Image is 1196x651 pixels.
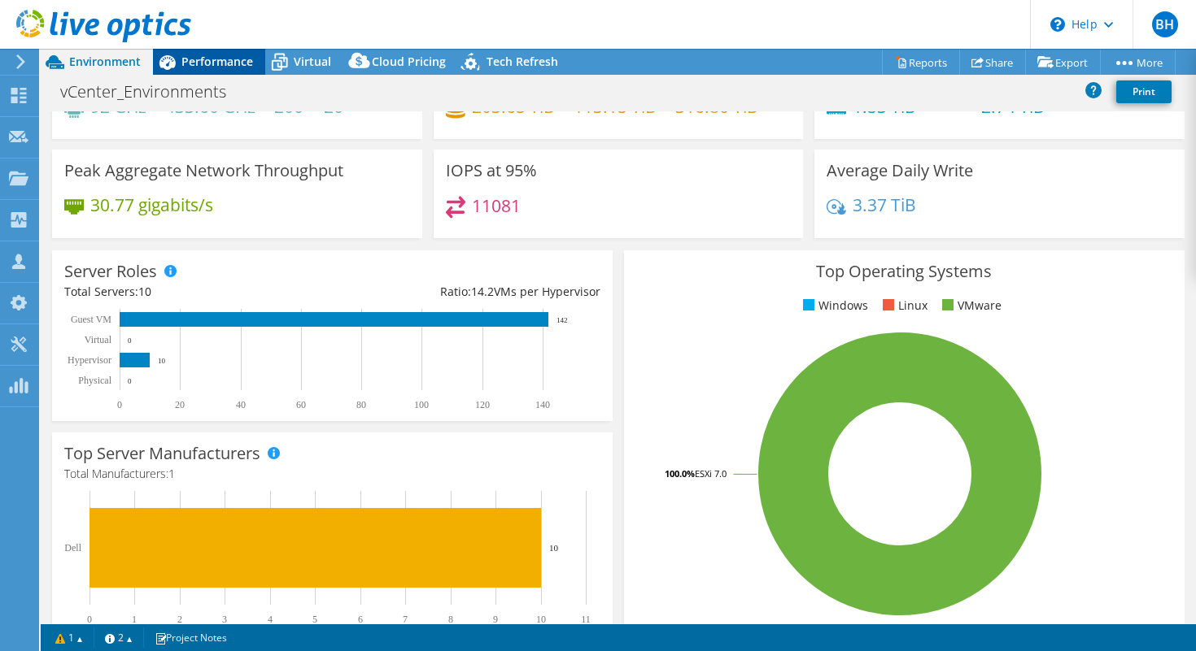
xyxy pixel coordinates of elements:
[312,614,317,625] text: 5
[44,627,94,648] a: 1
[177,614,182,625] text: 2
[493,614,498,625] text: 9
[90,196,213,214] h4: 30.77 gigabits/s
[472,197,521,215] h4: 11081
[879,297,928,315] li: Linux
[268,614,273,625] text: 4
[158,357,166,365] text: 10
[358,614,363,625] text: 6
[448,614,453,625] text: 8
[1116,80,1172,103] a: Print
[64,465,600,483] h4: Total Manufacturers:
[181,54,253,69] span: Performance
[175,399,185,410] text: 20
[78,375,111,386] text: Physical
[324,98,390,115] h4: 20
[64,263,157,280] h3: Server Roles
[274,98,305,115] h4: 200
[853,196,916,214] h4: 3.37 TiB
[222,614,227,625] text: 3
[64,542,81,553] text: Dell
[132,614,137,625] text: 1
[128,336,132,345] text: 0
[85,334,112,345] text: Virtual
[487,54,558,69] span: Tech Refresh
[574,98,657,115] h4: 113.15 TiB
[69,54,141,69] span: Environment
[882,50,960,75] a: Reports
[1025,50,1101,75] a: Export
[981,98,1056,115] h4: 2.74 TiB
[138,284,151,299] span: 10
[853,98,962,115] h4: 1.53 TiB
[94,627,144,648] a: 2
[414,399,429,410] text: 100
[71,314,111,325] text: Guest VM
[471,284,494,299] span: 14.2
[64,283,332,301] div: Total Servers:
[128,377,132,385] text: 0
[827,162,973,180] h3: Average Daily Write
[472,98,555,115] h4: 203.65 TiB
[1050,17,1065,32] svg: \n
[799,297,868,315] li: Windows
[557,316,568,324] text: 142
[403,614,408,625] text: 7
[53,83,251,101] h1: vCenter_Environments
[475,399,490,410] text: 120
[168,466,175,481] span: 1
[581,614,591,625] text: 11
[938,297,1002,315] li: VMware
[236,399,246,410] text: 40
[64,445,260,462] h3: Top Server Manufacturers
[535,399,550,410] text: 140
[536,614,546,625] text: 10
[68,354,111,366] text: Hypervisor
[87,614,92,625] text: 0
[294,54,331,69] span: Virtual
[636,263,1172,280] h3: Top Operating Systems
[165,98,255,115] h4: 433.60 GHz
[356,399,366,410] text: 80
[143,627,238,648] a: Project Notes
[665,467,695,480] tspan: 100.0%
[446,162,537,180] h3: IOPS at 95%
[372,54,446,69] span: Cloud Pricing
[1100,50,1176,75] a: More
[296,399,306,410] text: 60
[1152,11,1178,37] span: BH
[959,50,1026,75] a: Share
[695,467,727,480] tspan: ESXi 7.0
[117,399,122,410] text: 0
[90,98,146,115] h4: 92 GHz
[549,543,559,553] text: 10
[675,98,758,115] h4: 316.80 TiB
[332,283,600,301] div: Ratio: VMs per Hypervisor
[64,162,343,180] h3: Peak Aggregate Network Throughput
